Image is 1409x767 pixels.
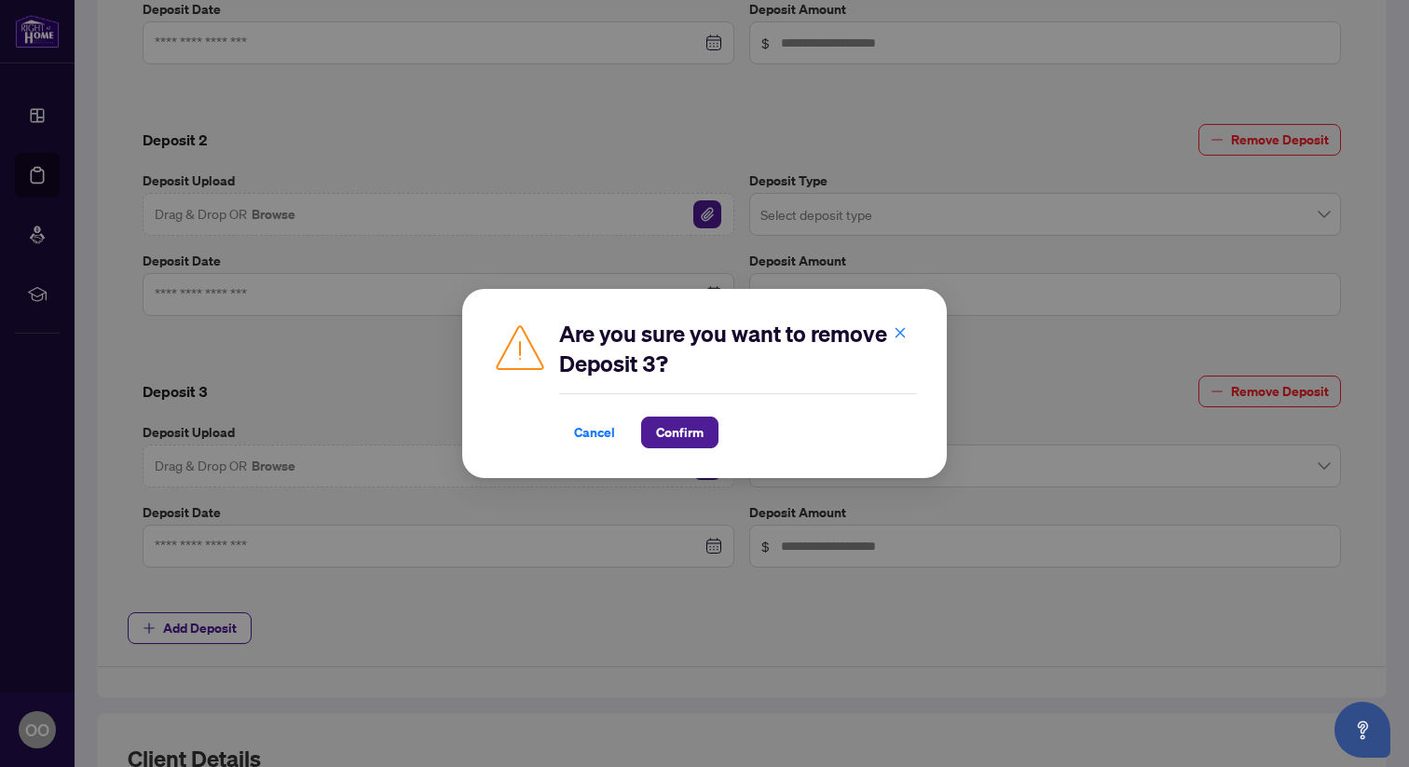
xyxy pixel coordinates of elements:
span: Cancel [574,418,615,447]
button: Cancel [559,417,630,448]
img: Caution Icon [492,319,548,375]
button: Open asap [1334,702,1390,758]
h2: Are you sure you want to remove Deposit 3? [559,319,917,378]
span: close [894,326,907,339]
span: Confirm [656,418,704,447]
button: Confirm [641,417,718,448]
